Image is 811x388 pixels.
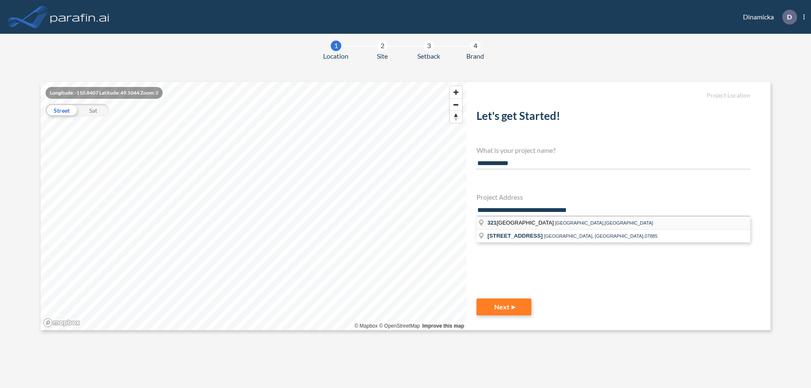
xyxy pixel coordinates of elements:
div: 3 [424,41,434,51]
span: [GEOGRAPHIC_DATA], [GEOGRAPHIC_DATA],07885 [544,233,658,239]
a: OpenStreetMap [379,323,420,329]
img: logo [49,8,111,25]
div: 2 [377,41,388,51]
button: Next [476,298,531,315]
button: Reset bearing to north [450,111,462,123]
div: Longitude: -110.8407 Latitude: 49.1044 Zoom: 2 [46,87,163,99]
p: D [787,13,792,21]
a: Improve this map [422,323,464,329]
div: Street [46,104,77,117]
div: 4 [470,41,481,51]
span: [GEOGRAPHIC_DATA] [487,220,555,226]
h4: What is your project name? [476,146,750,154]
a: Mapbox [354,323,378,329]
div: Dinamicka [730,10,805,24]
span: Zoom out [450,99,462,111]
span: Location [323,51,348,61]
span: 321 [487,220,497,226]
canvas: Map [41,82,466,330]
div: Sat [77,104,109,117]
span: Brand [466,51,484,61]
h5: Project Location [476,92,750,99]
div: 1 [331,41,341,51]
button: Zoom out [450,98,462,111]
span: Setback [417,51,440,61]
span: [STREET_ADDRESS] [487,233,543,239]
h4: Project Address [476,193,750,201]
a: Mapbox homepage [43,318,80,328]
button: Zoom in [450,86,462,98]
h2: Let's get Started! [476,109,750,126]
span: [GEOGRAPHIC_DATA],[GEOGRAPHIC_DATA] [555,220,653,225]
span: Site [377,51,388,61]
